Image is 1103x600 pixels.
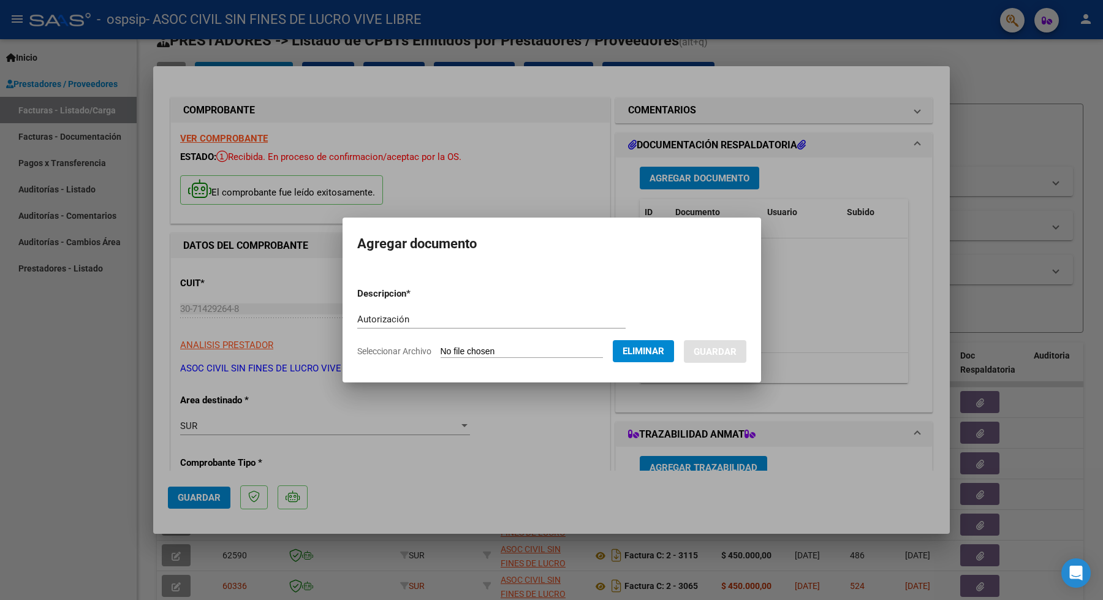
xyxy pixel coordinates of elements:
h2: Agregar documento [357,232,746,256]
button: Guardar [684,340,746,363]
button: Eliminar [613,340,674,362]
span: Eliminar [623,346,664,357]
div: Open Intercom Messenger [1061,558,1091,588]
p: Descripcion [357,287,474,301]
span: Guardar [694,346,737,357]
span: Seleccionar Archivo [357,346,431,356]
